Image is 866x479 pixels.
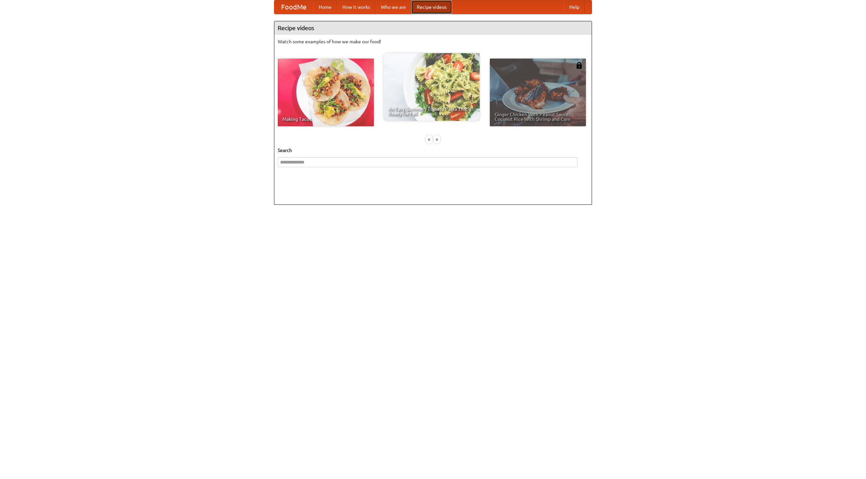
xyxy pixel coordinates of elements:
h4: Recipe videos [274,21,592,35]
a: Home [313,0,337,14]
a: Recipe videos [411,0,452,14]
a: FoodMe [274,0,313,14]
img: 483408.png [576,62,583,69]
span: Making Tacos [282,117,369,122]
div: « [426,135,432,144]
a: Making Tacos [278,59,374,126]
p: Watch some examples of how we make our food! [278,38,588,45]
a: How it works [337,0,375,14]
h5: Search [278,147,588,154]
div: » [434,135,440,144]
a: Help [564,0,585,14]
a: An Easy, Summery Tomato Pasta That's Ready for Fall [384,53,480,121]
a: Who we are [375,0,411,14]
span: An Easy, Summery Tomato Pasta That's Ready for Fall [388,107,475,116]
